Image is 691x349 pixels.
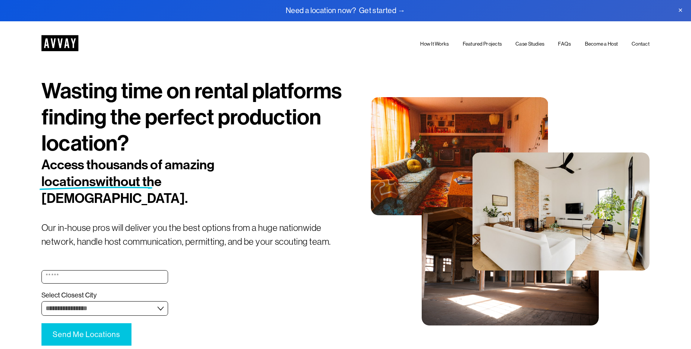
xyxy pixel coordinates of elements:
span: Select Closest City [41,291,97,300]
a: How It Works [420,40,449,49]
span: without the [DEMOGRAPHIC_DATA]. [41,174,188,206]
img: AVVAY - The First Nationwide Location Scouting Co. [41,35,78,51]
a: Featured Projects [463,40,502,49]
h2: Access thousands of amazing locations [41,157,295,207]
a: Become a Host [585,40,618,49]
button: Send Me LocationsSend Me Locations [41,323,131,346]
h1: Wasting time on rental platforms finding the perfect production location? [41,78,345,157]
span: Send Me Locations [53,330,120,339]
a: Case Studies [515,40,544,49]
a: FAQs [558,40,571,49]
p: Our in-house pros will deliver you the best options from a huge nationwide network, handle host c... [41,221,345,248]
select: Select Closest City [41,301,168,316]
a: Contact [632,40,650,49]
